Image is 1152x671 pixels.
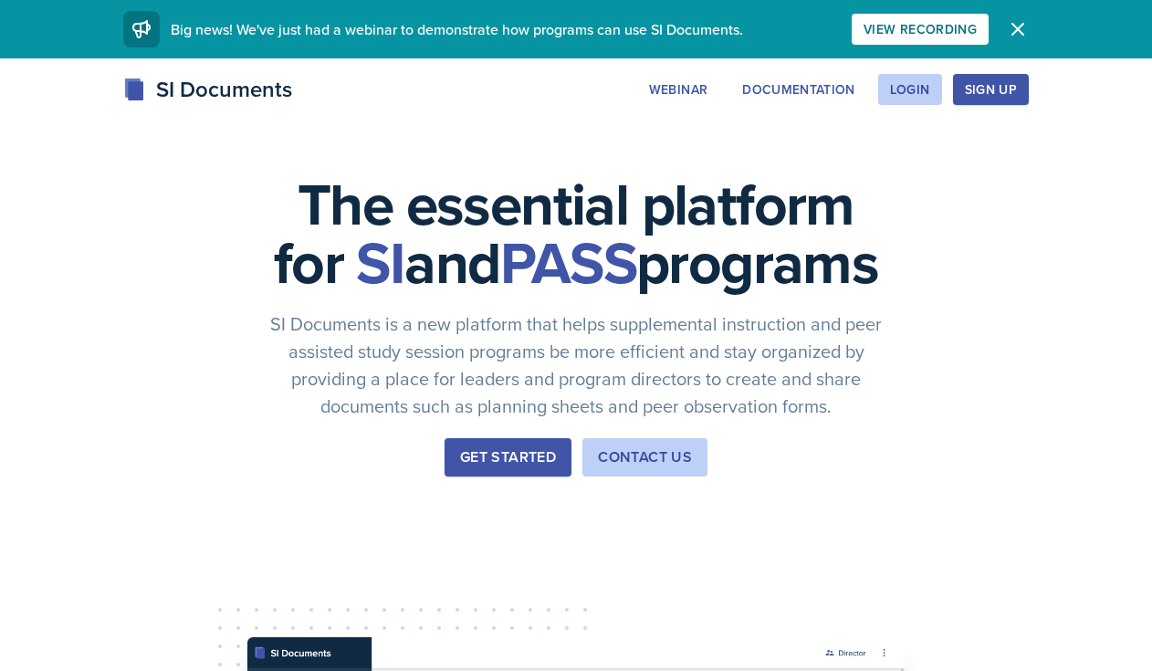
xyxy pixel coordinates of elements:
div: Sign Up [965,82,1017,97]
div: Webinar [649,82,707,97]
div: View Recording [864,22,977,37]
div: SI Documents [123,73,292,106]
div: Get Started [460,446,556,468]
button: Get Started [445,438,571,477]
div: Contact Us [598,446,692,468]
div: Login [890,82,930,97]
button: Webinar [637,74,719,105]
button: Login [878,74,942,105]
button: Sign Up [953,74,1029,105]
div: Documentation [742,82,855,97]
button: Contact Us [582,438,707,477]
span: Big news! We've just had a webinar to demonstrate how programs can use SI Documents. [171,19,743,39]
button: Documentation [730,74,867,105]
button: View Recording [852,14,989,45]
